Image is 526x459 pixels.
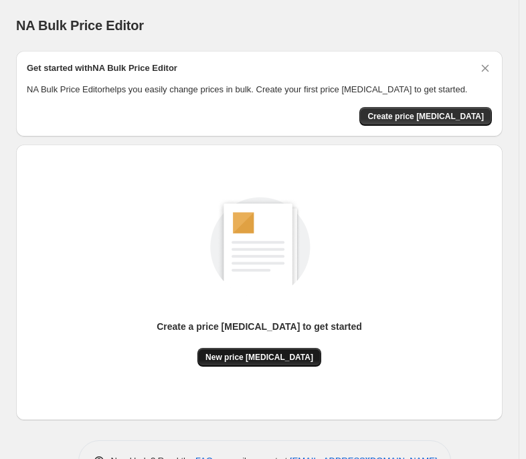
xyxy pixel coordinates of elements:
[27,62,177,75] h2: Get started with NA Bulk Price Editor
[16,18,144,33] span: NA Bulk Price Editor
[197,348,321,367] button: New price [MEDICAL_DATA]
[478,62,492,75] button: Dismiss card
[205,352,313,363] span: New price [MEDICAL_DATA]
[27,83,492,96] p: NA Bulk Price Editor helps you easily change prices in bulk. Create your first price [MEDICAL_DAT...
[367,111,484,122] span: Create price [MEDICAL_DATA]
[157,320,362,333] p: Create a price [MEDICAL_DATA] to get started
[359,107,492,126] button: Create price change job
